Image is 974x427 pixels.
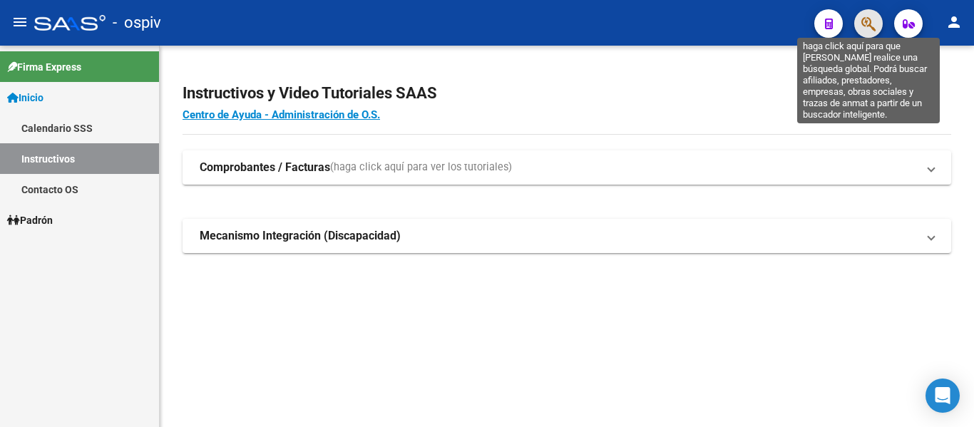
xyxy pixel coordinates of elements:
span: Firma Express [7,59,81,75]
mat-expansion-panel-header: Mecanismo Integración (Discapacidad) [183,219,951,253]
h2: Instructivos y Video Tutoriales SAAS [183,80,951,107]
strong: Mecanismo Integración (Discapacidad) [200,228,401,244]
mat-expansion-panel-header: Comprobantes / Facturas(haga click aquí para ver los tutoriales) [183,150,951,185]
strong: Comprobantes / Facturas [200,160,330,175]
span: - ospiv [113,7,161,38]
mat-icon: person [945,14,963,31]
mat-icon: menu [11,14,29,31]
div: Open Intercom Messenger [926,379,960,413]
span: Inicio [7,90,43,106]
span: Padrón [7,212,53,228]
a: Centro de Ayuda - Administración de O.S. [183,108,380,121]
span: (haga click aquí para ver los tutoriales) [330,160,512,175]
